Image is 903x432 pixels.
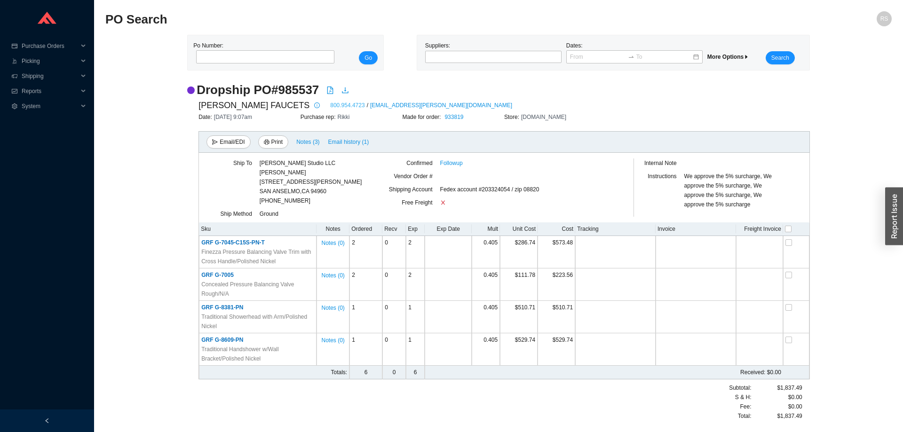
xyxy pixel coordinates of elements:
span: info-circle [312,102,322,108]
th: Unit Cost [500,222,538,236]
h2: PO Search [105,11,695,28]
span: Free Freight [402,199,432,206]
span: swap-right [628,54,634,60]
div: Po Number: [193,41,332,64]
td: 1 [406,301,425,333]
button: Go [359,51,378,64]
span: setting [11,103,18,109]
span: Date: [198,114,214,120]
span: download [341,86,349,94]
button: Search [766,51,795,64]
span: Shipping [22,69,78,84]
span: Concealed Pressure Balancing Valve Rough/N/A [201,280,314,298]
span: Ship Method [220,211,252,217]
h2: Dropship PO # 985537 [197,82,319,98]
span: Notes ( 0 ) [321,271,344,280]
span: Finezza Pressure Balancing Valve Trim with Cross Handle/Polished Nickel [201,247,314,266]
td: 1 [349,301,382,333]
span: Purchase rep: [301,114,338,120]
span: Subtotal: [729,383,751,393]
th: Tracking [575,222,656,236]
span: [DATE] 9:07am [214,114,252,120]
span: Total: [738,411,752,421]
td: 0 [382,268,406,301]
span: left [44,418,50,424]
td: $529.74 [538,333,575,366]
td: 0 [382,366,406,379]
input: To [636,52,692,62]
th: Exp [406,222,425,236]
div: We approve the 5% surcharge, We approve the 5% surcharge, We approve the 5% surcharge, We approve... [684,172,772,209]
span: Email/EDI [220,137,245,147]
td: $223.56 [538,268,575,301]
button: Notes (0) [321,335,345,342]
span: [DOMAIN_NAME] [521,114,566,120]
div: [PERSON_NAME] Studio LLC [PERSON_NAME] [STREET_ADDRESS][PERSON_NAME] SAN ANSELMO , CA 94960 [260,158,362,196]
span: / [367,101,368,110]
div: $1,837.49 [752,411,802,421]
button: Email history (1) [328,135,370,149]
th: Cost [538,222,575,236]
span: fund [11,88,18,94]
td: 0.405 [472,236,500,268]
span: Made for order: [402,114,443,120]
div: $0.00 [752,393,802,402]
button: Notes (3) [296,137,320,143]
span: More Options [707,54,749,60]
td: 6 [349,366,382,379]
span: to [628,54,634,60]
span: caret-right [744,54,749,60]
span: Reports [22,84,78,99]
span: GRF G-8381-PN [201,304,243,311]
a: file-pdf [326,86,334,96]
span: Received: [740,369,765,376]
span: GRF G-7045-C15S-PN-T [201,239,265,246]
a: download [341,86,349,96]
td: $510.71 [500,301,538,333]
span: S & H: [735,393,752,402]
span: Traditional Handshower w/Wall Bracket/Polished Nickel [201,345,314,363]
td: 2 [349,236,382,268]
td: $111.78 [500,268,538,301]
button: Notes (0) [321,238,345,244]
span: printer [264,139,269,146]
th: Freight Invoice [736,222,783,236]
td: 0.405 [472,333,500,366]
span: Traditional Showerhead with Arm/Polished Nickel [201,312,314,331]
span: Search [771,53,789,63]
td: 1 [406,333,425,366]
td: 6 [406,366,425,379]
span: [PERSON_NAME] FAUCETS [198,98,309,112]
span: Instructions [648,173,676,180]
td: $286.74 [500,236,538,268]
div: Dates: [564,41,705,64]
td: $0.00 [472,366,783,379]
td: 0 [382,236,406,268]
td: 0 [382,301,406,333]
span: GRF G-8609-PN [201,337,243,343]
span: Email history (1) [328,137,369,147]
button: Notes (0) [321,270,345,277]
span: send [212,139,218,146]
span: Print [271,137,283,147]
span: Confirmed [406,160,432,166]
span: Fee : [740,402,751,411]
th: Invoice [656,222,736,236]
button: Notes (0) [321,303,345,309]
span: RS [880,11,888,26]
span: Notes ( 0 ) [321,238,344,248]
span: Notes ( 0 ) [321,303,344,313]
th: Recv [382,222,406,236]
span: Picking [22,54,78,69]
span: Totals: [331,369,347,376]
td: 2 [406,236,425,268]
td: 0.405 [472,301,500,333]
div: Fedex account #203324054 / zip 08820 [440,185,609,198]
th: Exp Date [425,222,472,236]
th: Notes [317,222,349,236]
input: From [570,52,626,62]
span: System [22,99,78,114]
th: Mult [472,222,500,236]
td: $529.74 [500,333,538,366]
span: GRF G-7005 [201,272,234,278]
